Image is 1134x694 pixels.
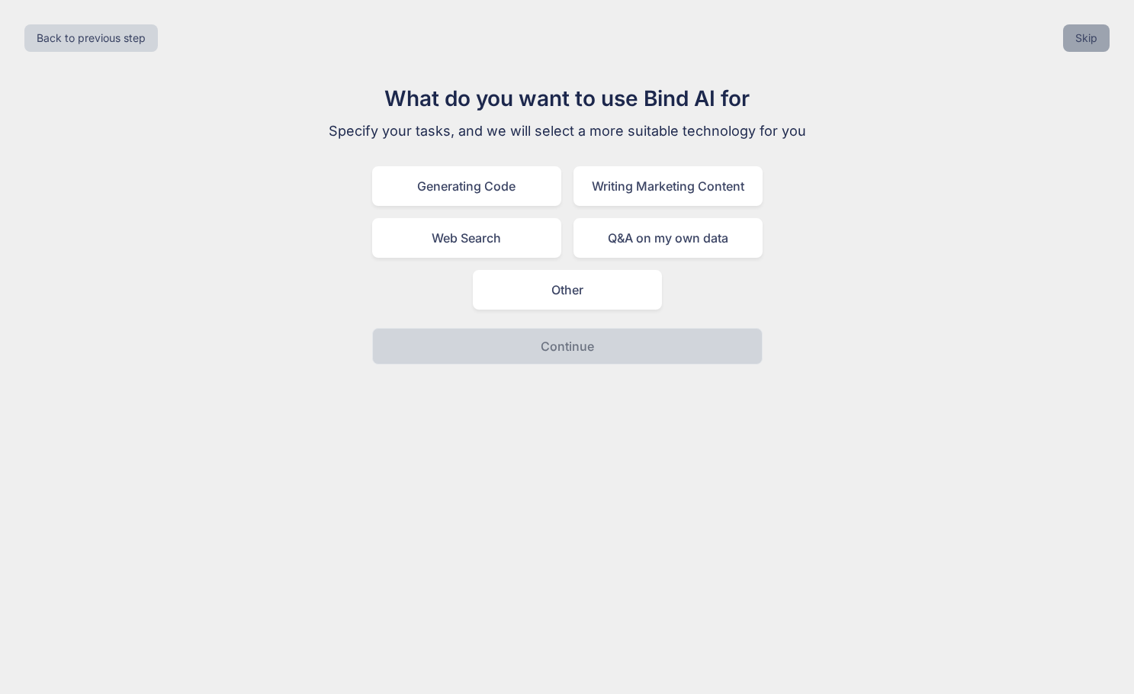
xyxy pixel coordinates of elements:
[311,120,824,142] p: Specify your tasks, and we will select a more suitable technology for you
[473,270,662,310] div: Other
[541,337,594,355] p: Continue
[573,218,763,258] div: Q&A on my own data
[311,82,824,114] h1: What do you want to use Bind AI for
[573,166,763,206] div: Writing Marketing Content
[372,328,763,365] button: Continue
[1063,24,1110,52] button: Skip
[372,166,561,206] div: Generating Code
[372,218,561,258] div: Web Search
[24,24,158,52] button: Back to previous step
